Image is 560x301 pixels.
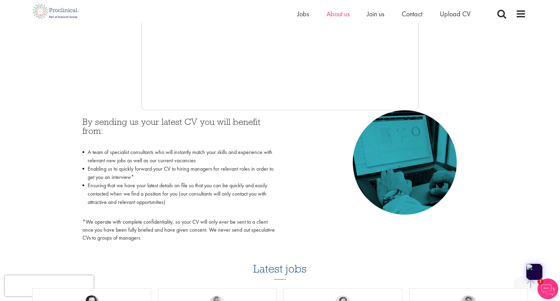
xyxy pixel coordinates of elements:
[82,165,275,181] li: Enabling us to quickly forward your CV to hiring managers for relevant roles in order to get you ...
[402,9,422,18] a: Contact
[537,278,558,299] img: Chatbot
[82,117,275,145] h3: By sending us your latest CV you will benefit from:
[440,9,471,18] a: Upload CV
[5,275,94,296] iframe: reCAPTCHA
[253,246,307,279] h3: Latest jobs
[367,9,384,18] a: Join us
[326,9,350,18] a: About us
[82,181,275,215] li: Ensuring that we have your latest details on file so that you can be quickly and easily contacted...
[526,264,543,280] img: app-logo.png
[297,9,309,18] a: Jobs
[82,148,275,165] li: A team of specialist consultants who will instantly match your skills and experience with relevan...
[537,278,543,284] span: 1
[82,218,275,242] p: *We operate with complete confidentiality, so your CV will only ever be sent to a client once you...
